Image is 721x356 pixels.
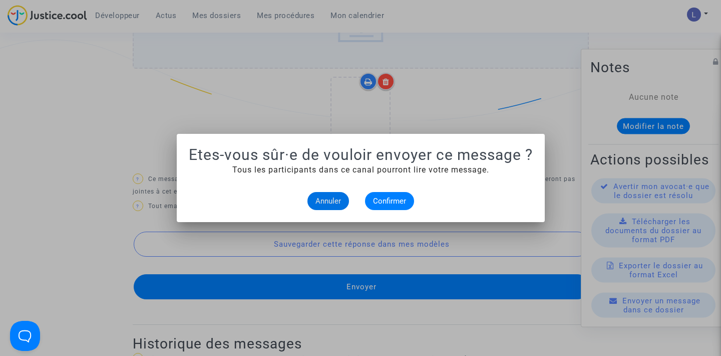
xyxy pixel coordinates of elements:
[189,146,533,164] h1: Etes-vous sûr·e de vouloir envoyer ce message ?
[315,197,341,206] span: Annuler
[307,192,349,210] button: Annuler
[232,165,489,174] span: Tous les participants dans ce canal pourront lire votre message.
[365,192,414,210] button: Confirmer
[373,197,406,206] span: Confirmer
[10,321,40,351] iframe: Help Scout Beacon - Open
